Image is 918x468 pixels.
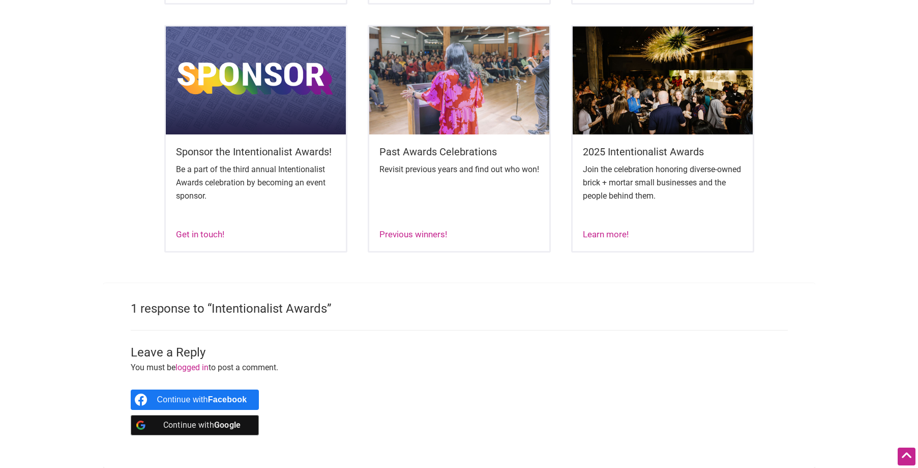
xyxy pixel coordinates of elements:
[157,390,247,410] div: Continue with
[176,229,224,239] a: Get in touch!
[214,420,241,430] b: Google
[208,395,247,404] b: Facebook
[379,163,539,176] p: Revisit previous years and find out who won!
[583,145,743,159] h5: 2025 Intentionalist Awards
[175,363,209,372] a: logged in
[379,229,447,239] a: Previous winners!
[131,300,788,318] h2: 1 response to “Intentionalist Awards”
[131,344,788,362] h3: Leave a Reply
[157,415,247,435] div: Continue with
[583,163,743,202] p: Join the celebration honoring diverse-owned brick + mortar small businesses and the people behind...
[583,229,629,239] a: Learn more!
[176,163,336,202] p: Be a part of the third annual Intentionalist Awards celebration by becoming an event sponsor.
[379,145,539,159] h5: Past Awards Celebrations
[176,145,336,159] h5: Sponsor the Intentionalist Awards!
[898,448,915,465] div: Scroll Back to Top
[131,390,259,410] a: Continue with <b>Facebook</b>
[131,361,788,374] p: You must be to post a comment.
[131,415,259,435] a: Continue with <b>Google</b>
